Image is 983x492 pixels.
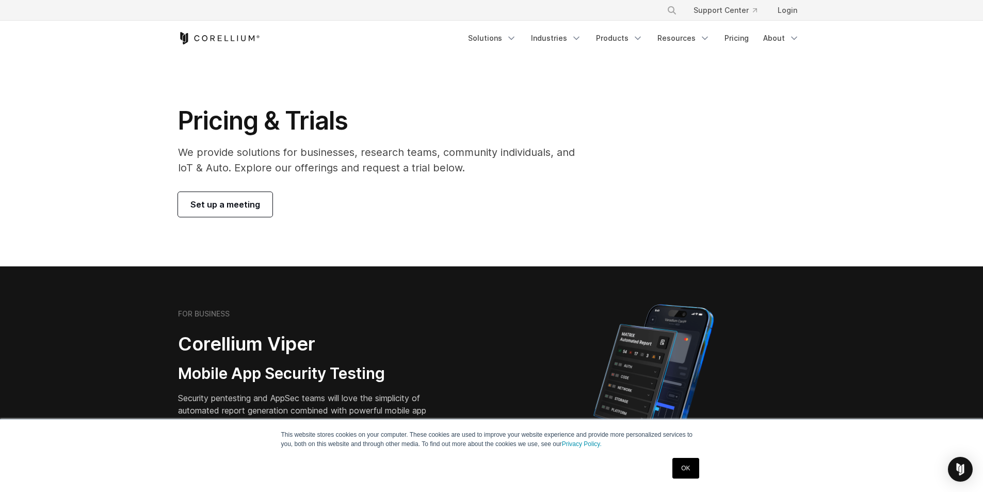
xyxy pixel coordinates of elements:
[525,29,588,47] a: Industries
[178,392,442,429] p: Security pentesting and AppSec teams will love the simplicity of automated report generation comb...
[178,145,589,176] p: We provide solutions for businesses, research teams, community individuals, and IoT & Auto. Explo...
[654,1,805,20] div: Navigation Menu
[576,299,731,480] img: Corellium MATRIX automated report on iPhone showing app vulnerability test results across securit...
[178,309,230,319] h6: FOR BUSINESS
[757,29,805,47] a: About
[178,332,442,356] h2: Corellium Viper
[651,29,716,47] a: Resources
[685,1,765,20] a: Support Center
[178,105,589,136] h1: Pricing & Trials
[462,29,805,47] div: Navigation Menu
[562,440,602,448] a: Privacy Policy.
[178,192,272,217] a: Set up a meeting
[190,198,260,211] span: Set up a meeting
[281,430,702,449] p: This website stores cookies on your computer. These cookies are used to improve your website expe...
[590,29,649,47] a: Products
[948,457,973,482] div: Open Intercom Messenger
[672,458,699,479] a: OK
[178,364,442,384] h3: Mobile App Security Testing
[663,1,681,20] button: Search
[462,29,523,47] a: Solutions
[718,29,755,47] a: Pricing
[769,1,805,20] a: Login
[178,32,260,44] a: Corellium Home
